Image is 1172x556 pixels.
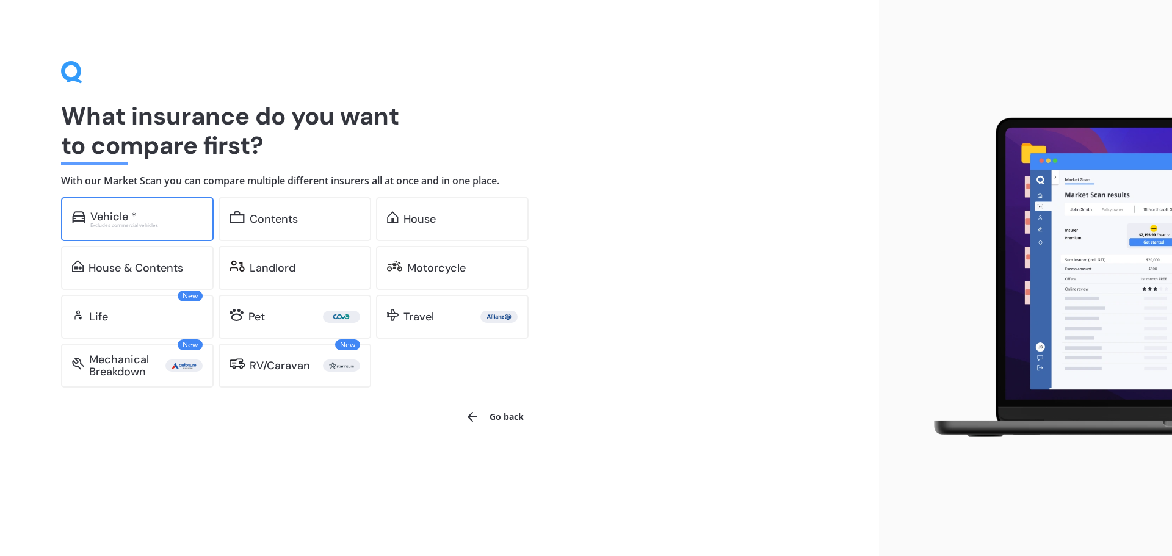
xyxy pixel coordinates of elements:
[61,101,818,160] h1: What insurance do you want to compare first?
[403,311,434,323] div: Travel
[72,260,84,272] img: home-and-contents.b802091223b8502ef2dd.svg
[219,295,371,339] a: Pet
[387,260,402,272] img: motorbike.c49f395e5a6966510904.svg
[407,262,466,274] div: Motorcycle
[248,311,265,323] div: Pet
[90,223,203,228] div: Excludes commercial vehicles
[458,402,531,431] button: Go back
[916,110,1172,446] img: laptop.webp
[72,358,84,370] img: mbi.6615ef239df2212c2848.svg
[230,260,245,272] img: landlord.470ea2398dcb263567d0.svg
[72,211,85,223] img: car.f15378c7a67c060ca3f3.svg
[230,358,245,370] img: rv.0245371a01b30db230af.svg
[250,359,310,372] div: RV/Caravan
[230,309,244,321] img: pet.71f96884985775575a0d.svg
[403,213,436,225] div: House
[178,339,203,350] span: New
[230,211,245,223] img: content.01f40a52572271636b6f.svg
[250,262,295,274] div: Landlord
[178,291,203,301] span: New
[168,359,200,372] img: Autosure.webp
[89,353,165,378] div: Mechanical Breakdown
[250,213,298,225] div: Contents
[72,309,84,321] img: life.f720d6a2d7cdcd3ad642.svg
[387,211,399,223] img: home.91c183c226a05b4dc763.svg
[387,309,399,321] img: travel.bdda8d6aa9c3f12c5fe2.svg
[335,339,360,350] span: New
[90,211,137,223] div: Vehicle *
[483,311,515,323] img: Allianz.webp
[89,262,183,274] div: House & Contents
[89,311,108,323] div: Life
[325,359,358,372] img: Star.webp
[61,175,818,187] h4: With our Market Scan you can compare multiple different insurers all at once and in one place.
[325,311,358,323] img: Cove.webp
